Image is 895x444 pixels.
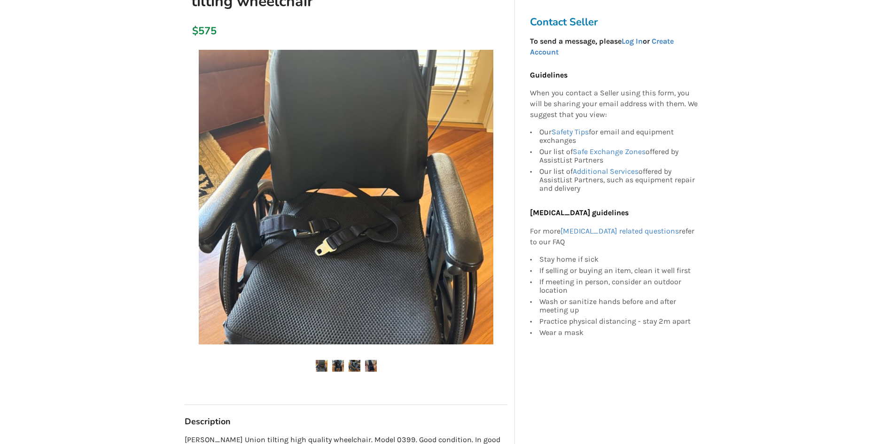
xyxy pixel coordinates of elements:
[530,226,698,248] p: For more refer to our FAQ
[185,416,507,427] h3: Description
[539,146,698,166] div: Our list of offered by AssistList Partners
[332,360,344,372] img: jay union tilting wheelchair-wheelchair-mobility-surrey-assistlist-listing
[539,296,698,316] div: Wash or sanitize hands before and after meeting up
[560,226,679,235] a: [MEDICAL_DATA] related questions
[530,70,568,79] b: Guidelines
[573,147,646,156] a: Safe Exchange Zones
[316,360,327,372] img: jay union tilting wheelchair-wheelchair-mobility-surrey-assistlist-listing
[539,265,698,276] div: If selling or buying an item, clean it well first
[530,16,703,29] h3: Contact Seller
[552,127,589,136] a: Safety Tips
[539,166,698,193] div: Our list of offered by AssistList Partners, such as equipment repair and delivery
[365,360,377,372] img: jay union tilting wheelchair-wheelchair-mobility-surrey-assistlist-listing
[349,360,360,372] img: jay union tilting wheelchair-wheelchair-mobility-surrey-assistlist-listing
[192,24,197,38] div: $575
[530,88,698,121] p: When you contact a Seller using this form, you will be sharing your email address with them. We s...
[539,128,698,146] div: Our for email and equipment exchanges
[539,316,698,327] div: Practice physical distancing - stay 2m apart
[539,327,698,337] div: Wear a mask
[573,167,638,176] a: Additional Services
[622,37,643,46] a: Log In
[530,37,674,56] strong: To send a message, please or
[530,208,629,217] b: [MEDICAL_DATA] guidelines
[539,276,698,296] div: If meeting in person, consider an outdoor location
[539,255,698,265] div: Stay home if sick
